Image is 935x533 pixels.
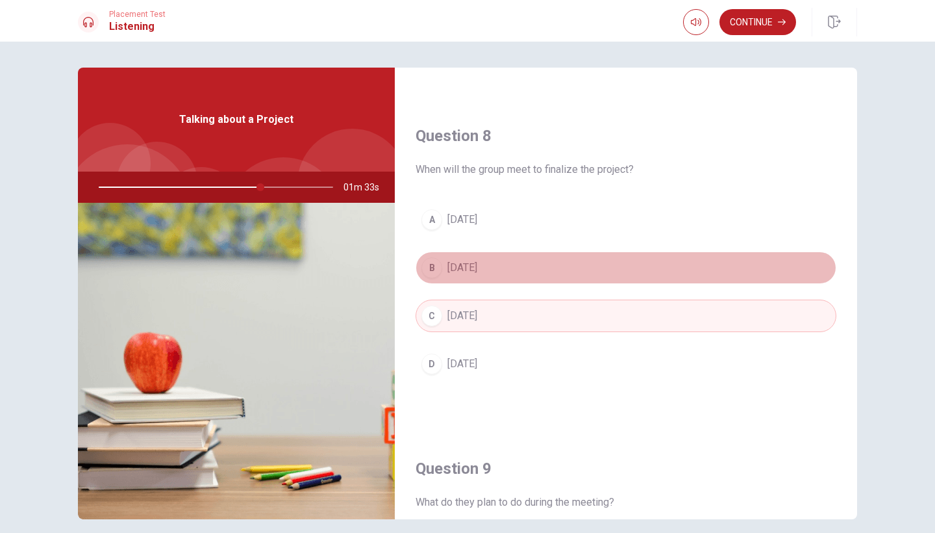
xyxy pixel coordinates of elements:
[421,354,442,374] div: D
[416,300,836,332] button: C[DATE]
[416,125,836,146] h4: Question 8
[421,257,442,278] div: B
[109,19,166,34] h1: Listening
[447,212,477,227] span: [DATE]
[109,10,166,19] span: Placement Test
[343,172,390,203] span: 01m 33s
[447,356,477,372] span: [DATE]
[447,308,477,324] span: [DATE]
[416,203,836,236] button: A[DATE]
[421,305,442,326] div: C
[719,9,796,35] button: Continue
[179,112,293,127] span: Talking about a Project
[416,162,836,177] span: When will the group meet to finalize the project?
[78,203,395,519] img: Talking about a Project
[416,495,836,510] span: What do they plan to do during the meeting?
[421,209,442,230] div: A
[416,348,836,380] button: D[DATE]
[416,252,836,284] button: B[DATE]
[416,458,836,479] h4: Question 9
[447,260,477,276] span: [DATE]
